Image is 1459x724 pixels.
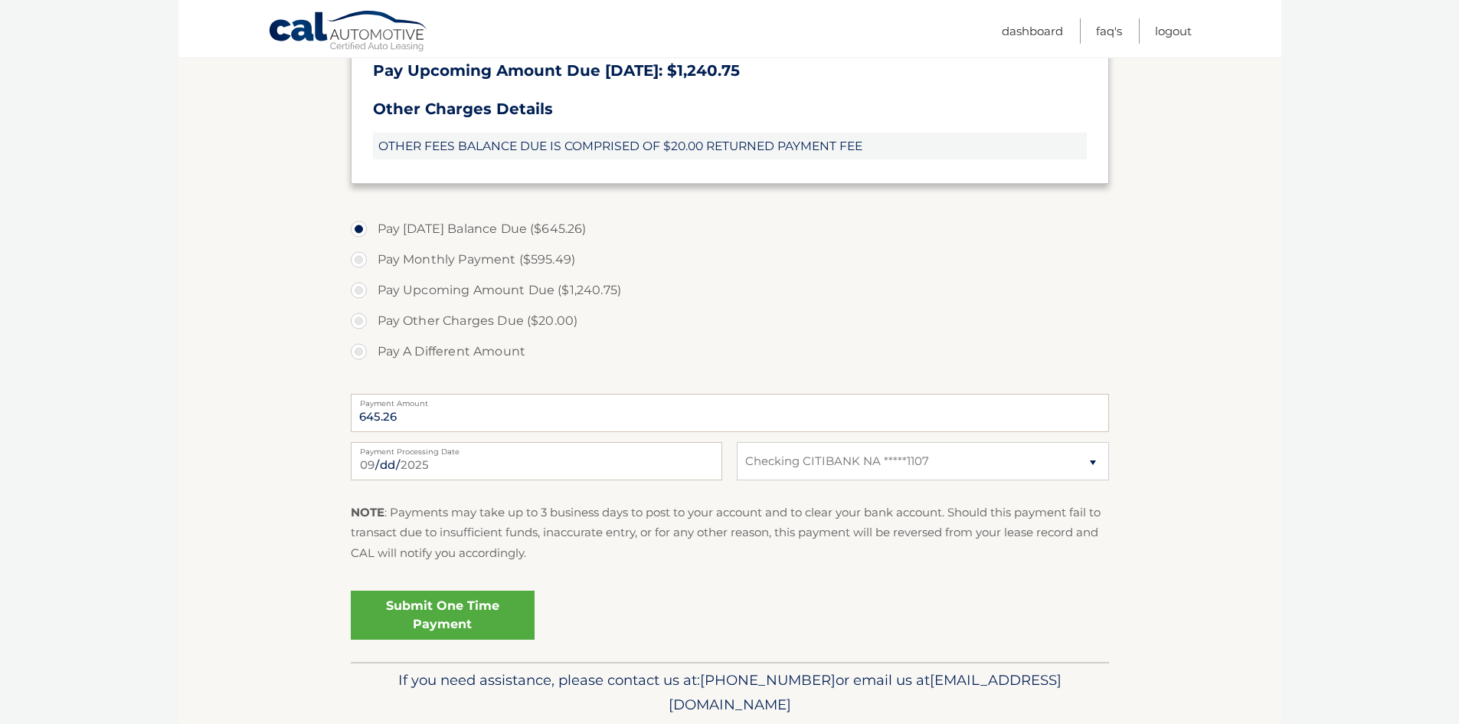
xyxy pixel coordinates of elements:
a: Dashboard [1002,18,1063,44]
label: Pay Upcoming Amount Due ($1,240.75) [351,275,1109,306]
a: FAQ's [1096,18,1122,44]
strong: NOTE [351,505,384,519]
p: If you need assistance, please contact us at: or email us at [361,668,1099,717]
label: Pay Monthly Payment ($595.49) [351,244,1109,275]
label: Pay A Different Amount [351,336,1109,367]
label: Payment Processing Date [351,442,722,454]
label: Pay [DATE] Balance Due ($645.26) [351,214,1109,244]
a: Logout [1155,18,1192,44]
span: OTHER FEES BALANCE DUE IS COMPRISED OF $20.00 RETURNED PAYMENT FEE [373,133,1087,159]
a: Cal Automotive [268,10,429,54]
a: Submit One Time Payment [351,591,535,640]
input: Payment Date [351,442,722,480]
input: Payment Amount [351,394,1109,432]
label: Pay Other Charges Due ($20.00) [351,306,1109,336]
h3: Other Charges Details [373,100,1087,119]
label: Payment Amount [351,394,1109,406]
h3: Pay Upcoming Amount Due [DATE]: $1,240.75 [373,61,1087,80]
p: : Payments may take up to 3 business days to post to your account and to clear your bank account.... [351,503,1109,563]
span: [PHONE_NUMBER] [700,671,836,689]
